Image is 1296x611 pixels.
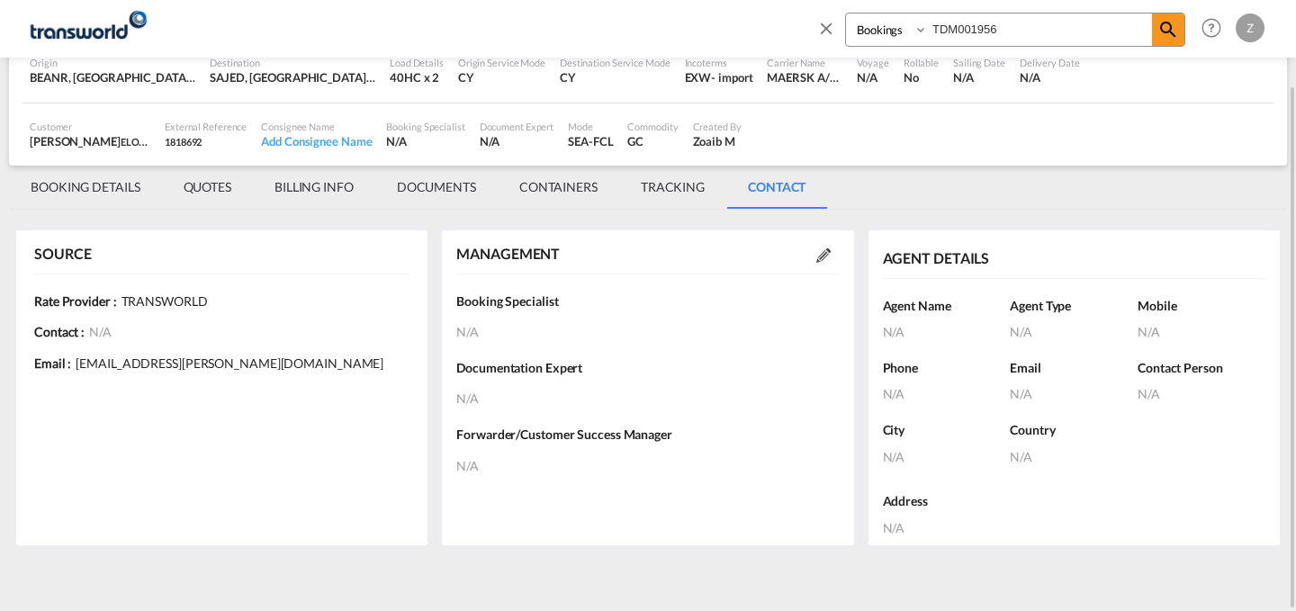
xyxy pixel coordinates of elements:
span: 1818692 [165,136,202,148]
div: N/A [386,133,464,149]
b: Email : [34,355,71,371]
div: N/A [883,385,1011,403]
md-tab-item: DOCUMENTS [375,166,498,209]
md-tab-item: BOOKING DETAILS [9,166,162,209]
span: [EMAIL_ADDRESS][PERSON_NAME][DOMAIN_NAME] [71,355,383,371]
span: N/A [456,390,479,408]
div: Created By [693,120,742,133]
div: Commodity [627,120,678,133]
div: Booking Specialist [456,283,839,319]
div: CY [458,69,545,85]
div: N/A [1020,69,1080,85]
div: MANAGEMENT [456,244,560,264]
div: N/A [883,323,1011,341]
div: Origin [30,56,195,69]
div: N/A [883,448,1011,466]
span: Help [1196,13,1227,43]
div: EXW [685,69,712,85]
div: GC [627,133,678,149]
div: Help [1196,13,1236,45]
md-pagination-wrapper: Use the left and right arrow keys to navigate between tabs [9,166,827,209]
div: Consignee Name [261,120,372,133]
div: N/A [480,133,554,149]
div: Customer [30,120,150,133]
div: Email [1010,350,1138,386]
div: 40HC x 2 [390,69,444,85]
input: Enter Booking ID, Reference ID, Order ID [928,13,1152,45]
span: N/A [456,323,479,341]
div: Rollable [904,56,939,69]
span: N/A [456,457,479,475]
img: 1a84b2306ded11f09c1219774cd0a0fe.png [27,8,148,49]
div: Destination Service Mode [560,56,670,69]
div: Document Expert [480,120,554,133]
div: N/A [1010,385,1138,403]
div: Address [883,483,928,519]
div: Sailing Date [953,56,1005,69]
md-tab-item: CONTACT [726,166,827,209]
div: Add Consignee Name [261,133,372,149]
div: N/A [883,519,928,537]
div: BEANR, Antwerp, Belgium, Western Europe, Europe [30,69,195,85]
div: Delivery Date [1020,56,1080,69]
div: Voyage [857,56,888,69]
div: Z [1236,13,1264,42]
div: Booking Specialist [386,120,464,133]
md-tab-item: QUOTES [162,166,253,209]
div: MAERSK A/S / TWKS-DAMMAM [767,69,842,85]
div: Zoaib M [693,133,742,149]
div: N/A [1138,385,1265,403]
div: Mode [568,120,613,133]
div: Country [1010,412,1265,448]
md-icon: Edit [816,248,831,263]
span: ELOPAK PACKAGING COMPANY LLC [121,134,286,148]
span: N/A [85,324,112,339]
div: Phone [883,350,1011,386]
span: TRANSWORLD [117,293,208,309]
div: Origin Service Mode [458,56,545,69]
div: Incoterms [685,56,753,69]
div: Agent Name [883,288,1011,324]
md-icon: icon-magnify [1157,19,1179,40]
div: N/A [1010,323,1138,341]
div: N/A [1138,323,1265,341]
div: Destination [210,56,375,69]
div: City [883,412,1011,448]
div: No [904,69,939,85]
div: CY [560,69,670,85]
md-tab-item: CONTAINERS [498,166,619,209]
span: icon-magnify [1152,13,1184,46]
div: N/A [857,69,888,85]
div: SOURCE [34,244,91,264]
div: Agent Type [1010,288,1138,324]
div: Mobile [1138,288,1265,324]
span: icon-close [816,13,845,56]
div: [PERSON_NAME] [30,133,150,149]
b: Rate Provider : [34,293,117,309]
div: Load Details [390,56,444,69]
div: SEA-FCL [568,133,613,149]
div: SAJED, Jeddah, Saudi Arabia, Middle East, Middle East [210,69,375,85]
md-icon: icon-close [816,18,836,38]
b: Contact : [34,324,85,339]
div: External Reference [165,120,247,133]
div: Documentation Expert [456,350,839,386]
div: Carrier Name [767,56,842,69]
div: Contact Person [1138,350,1265,386]
div: Forwarder/Customer Success Manager [456,417,839,453]
div: - import [711,69,752,85]
body: Editor, editor6 [18,18,363,37]
div: N/A [953,69,1005,85]
div: N/A [1010,448,1265,466]
md-tab-item: BILLING INFO [253,166,375,209]
md-tab-item: TRACKING [619,166,726,209]
div: AGENT DETAILS [883,248,990,268]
